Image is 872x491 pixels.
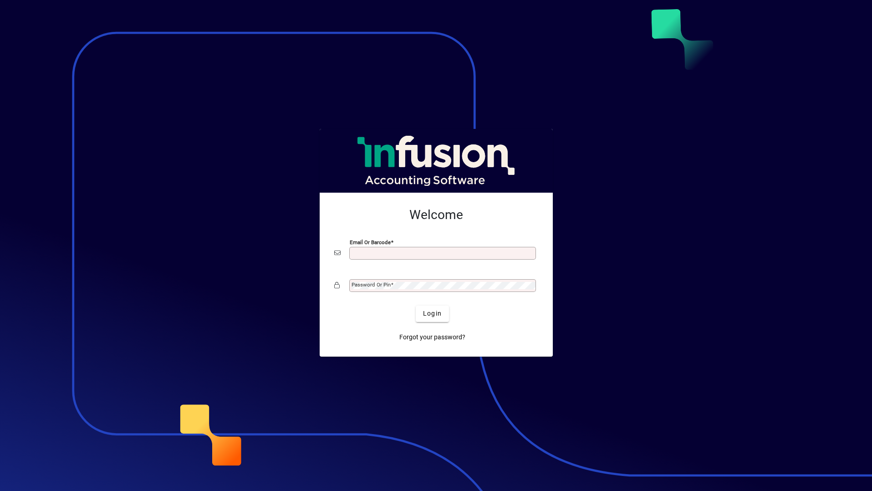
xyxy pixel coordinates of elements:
[399,332,465,342] span: Forgot your password?
[423,309,442,318] span: Login
[352,281,391,288] mat-label: Password or Pin
[350,239,391,245] mat-label: Email or Barcode
[334,207,538,223] h2: Welcome
[416,306,449,322] button: Login
[396,329,469,346] a: Forgot your password?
